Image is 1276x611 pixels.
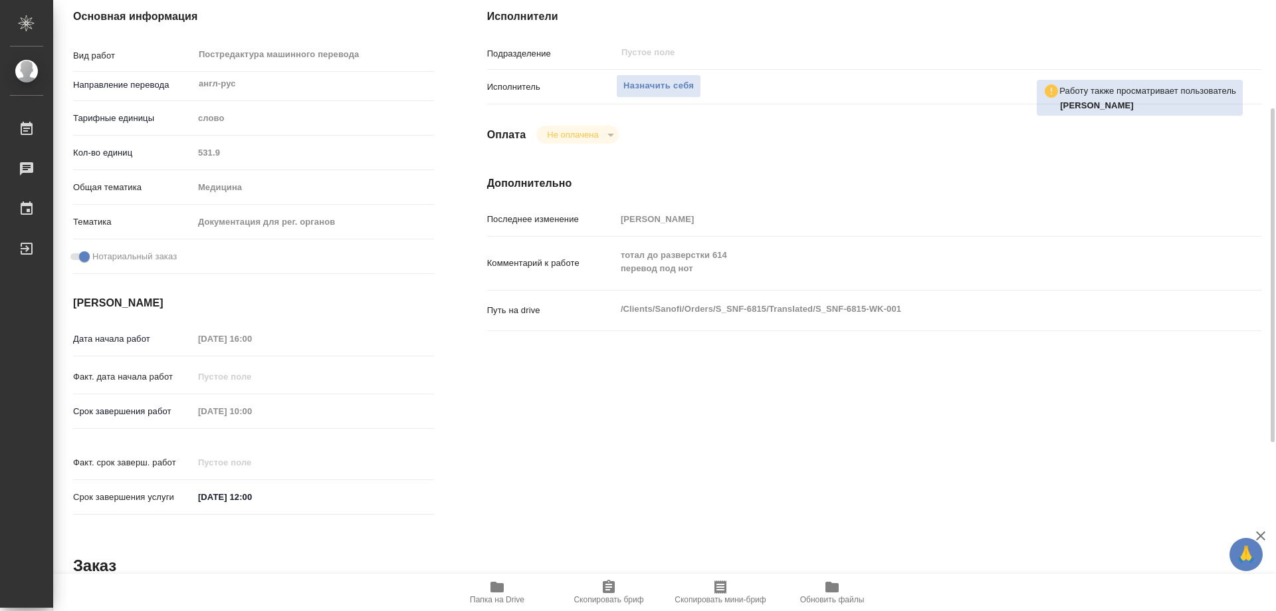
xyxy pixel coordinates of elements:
[193,176,434,199] div: Медицина
[536,126,618,144] div: Не оплачена
[675,595,766,604] span: Скопировать мини-бриф
[623,78,694,94] span: Назначить себя
[616,298,1197,320] textarea: /Clients/Sanofi/Orders/S_SNF-6815/Translated/S_SNF-6815-WK-001
[1060,99,1236,112] p: Солдатенкова Татьяна
[193,487,310,507] input: ✎ Введи что-нибудь
[800,595,865,604] span: Обновить файлы
[487,176,1261,191] h4: Дополнительно
[1059,84,1236,98] p: Работу также просматривает пользователь
[616,244,1197,280] textarea: тотал до разверстки 614 перевод под нот
[616,209,1197,229] input: Пустое поле
[73,215,193,229] p: Тематика
[487,80,616,94] p: Исполнитель
[73,112,193,125] p: Тарифные единицы
[73,555,116,576] h2: Заказ
[73,78,193,92] p: Направление перевода
[776,574,888,611] button: Обновить файлы
[487,257,616,270] p: Комментарий к работе
[553,574,665,611] button: Скопировать бриф
[620,45,1166,61] input: Пустое поле
[470,595,524,604] span: Папка на Drive
[574,595,643,604] span: Скопировать бриф
[73,491,193,504] p: Срок завершения услуги
[193,329,310,348] input: Пустое поле
[1235,541,1257,568] span: 🙏
[73,295,434,311] h4: [PERSON_NAME]
[665,574,776,611] button: Скопировать мини-бриф
[193,453,310,472] input: Пустое поле
[487,47,616,61] p: Подразделение
[487,127,526,143] h4: Оплата
[1060,100,1134,110] b: [PERSON_NAME]
[487,9,1261,25] h4: Исполнители
[441,574,553,611] button: Папка на Drive
[73,9,434,25] h4: Основная информация
[543,129,602,140] button: Не оплачена
[73,405,193,418] p: Срок завершения работ
[73,146,193,160] p: Кол-во единиц
[73,456,193,469] p: Факт. срок заверш. работ
[487,213,616,226] p: Последнее изменение
[487,304,616,317] p: Путь на drive
[73,332,193,346] p: Дата начала работ
[616,74,701,98] button: Назначить себя
[73,49,193,62] p: Вид работ
[193,143,434,162] input: Пустое поле
[193,211,434,233] div: Документация для рег. органов
[92,250,177,263] span: Нотариальный заказ
[73,181,193,194] p: Общая тематика
[193,402,310,421] input: Пустое поле
[73,370,193,384] p: Факт. дата начала работ
[193,367,310,386] input: Пустое поле
[1229,538,1263,571] button: 🙏
[193,107,434,130] div: слово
